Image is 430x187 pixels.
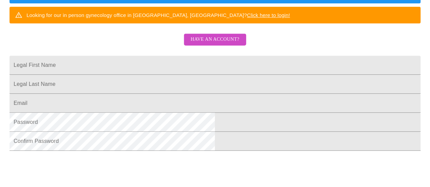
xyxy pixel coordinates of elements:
div: Looking for our in person gynecology office in [GEOGRAPHIC_DATA], [GEOGRAPHIC_DATA]? [27,9,290,21]
button: Have an account? [184,34,246,45]
a: Have an account? [182,41,248,47]
iframe: reCAPTCHA [10,154,113,181]
a: Click here to login! [247,12,290,18]
span: Have an account? [191,35,239,44]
